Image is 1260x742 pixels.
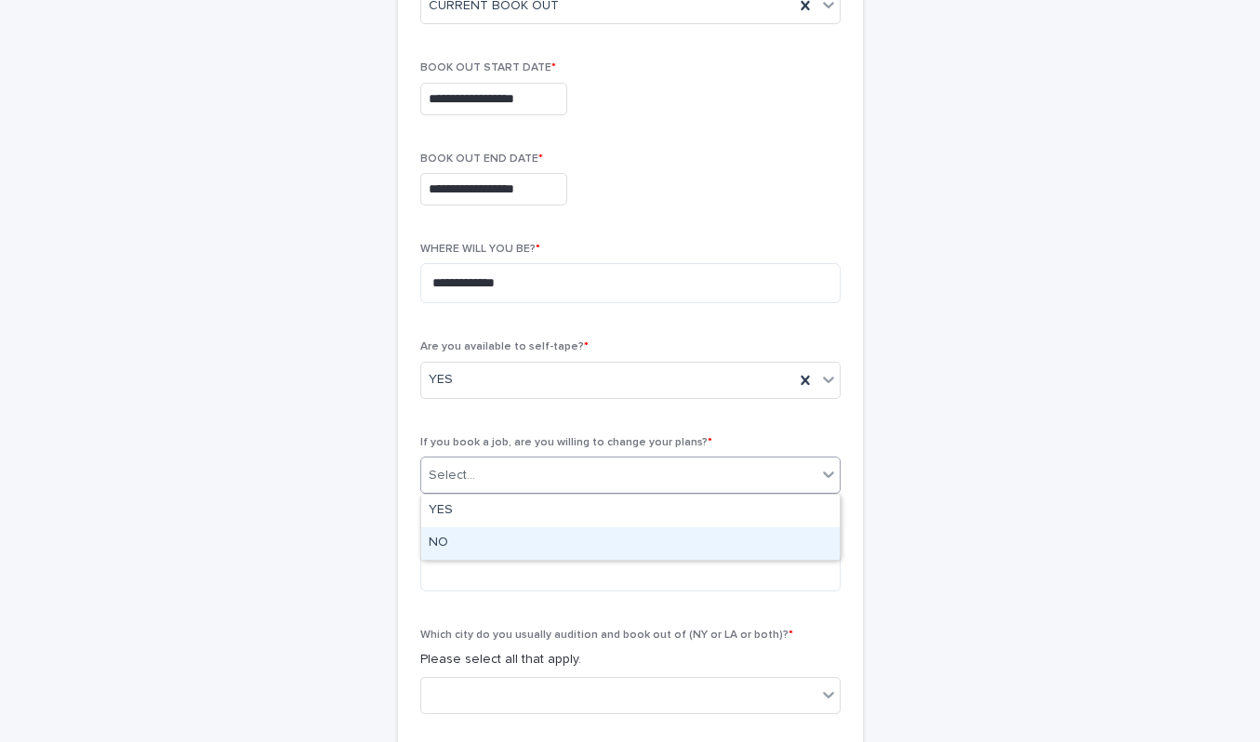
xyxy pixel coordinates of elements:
[420,62,556,73] span: BOOK OUT START DATE
[420,629,793,641] span: Which city do you usually audition and book out of (NY or LA or both)?
[420,437,712,448] span: If you book a job, are you willing to change your plans?
[420,153,543,165] span: BOOK OUT END DATE
[420,650,841,669] p: Please select all that apply.
[420,341,589,352] span: Are you available to self-tape?
[421,495,840,527] div: YES
[420,244,540,255] span: WHERE WILL YOU BE?
[421,527,840,560] div: NO
[429,466,475,485] div: Select...
[429,370,453,390] span: YES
